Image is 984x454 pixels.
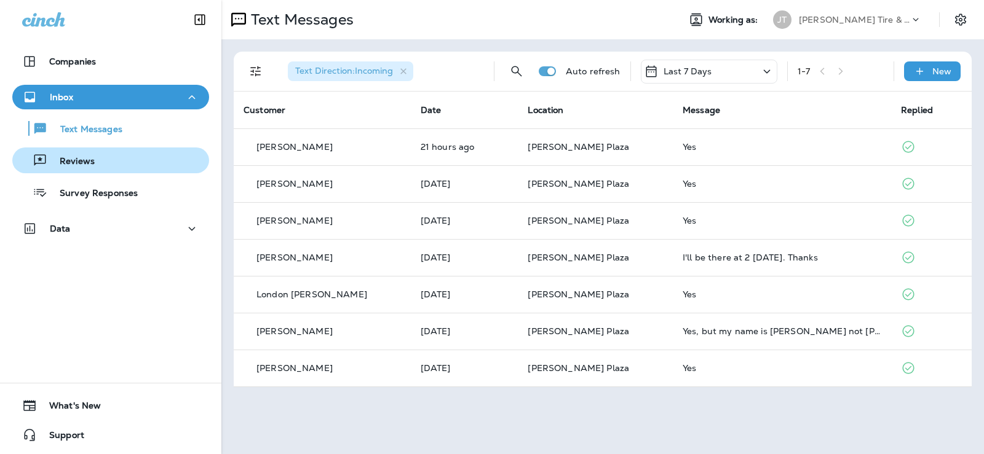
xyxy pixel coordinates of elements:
p: Companies [49,57,96,66]
span: [PERSON_NAME] Plaza [528,289,629,300]
div: Yes [683,216,881,225]
button: Data [12,216,209,241]
p: [PERSON_NAME] [256,179,333,189]
span: [PERSON_NAME] Plaza [528,215,629,226]
span: Location [528,104,563,115]
p: [PERSON_NAME] Tire & Auto [799,15,910,25]
div: Yes [683,179,881,189]
button: Filters [244,59,268,84]
button: Support [12,423,209,447]
button: What's New [12,393,209,418]
p: [PERSON_NAME] [256,252,333,262]
p: Sep 8, 2025 09:02 AM [421,142,509,152]
button: Text Messages [12,115,209,141]
span: Support [37,430,84,445]
div: Yes [683,363,881,373]
p: [PERSON_NAME] [256,216,333,225]
p: Last 7 Days [664,66,712,76]
span: [PERSON_NAME] Plaza [528,362,629,374]
p: Sep 4, 2025 09:05 AM [421,289,509,299]
div: I'll be there at 2 tomorrow. Thanks [683,252,881,262]
button: Survey Responses [12,179,209,205]
span: [PERSON_NAME] Plaza [528,252,629,263]
span: Replied [901,104,933,115]
span: [PERSON_NAME] Plaza [528,326,629,337]
span: [PERSON_NAME] Plaza [528,141,629,152]
p: Inbox [50,92,73,102]
p: [PERSON_NAME] [256,326,333,336]
p: Sep 3, 2025 09:05 AM [421,326,509,336]
p: New [932,66,951,76]
span: Working as: [708,15,761,25]
p: [PERSON_NAME] [256,363,333,373]
div: 1 - 7 [798,66,810,76]
p: Auto refresh [566,66,621,76]
p: Sep 7, 2025 09:27 AM [421,179,509,189]
button: Reviews [12,147,209,173]
div: Yes [683,289,881,299]
p: Data [50,224,71,233]
button: Search Messages [504,59,529,84]
span: What's New [37,401,101,415]
p: [PERSON_NAME] [256,142,333,152]
div: Yes, but my name is Allison not Douglas [683,326,881,336]
p: Text Messages [246,10,354,29]
p: Reviews [47,156,95,168]
span: [PERSON_NAME] Plaza [528,178,629,189]
p: Sep 2, 2025 09:48 AM [421,363,509,373]
div: Text Direction:Incoming [288,61,413,81]
p: Text Messages [48,124,122,136]
button: Collapse Sidebar [183,7,217,32]
p: Sep 4, 2025 04:35 PM [421,252,509,262]
p: Survey Responses [47,188,138,200]
button: Settings [950,9,972,31]
p: Sep 7, 2025 09:01 AM [421,216,509,225]
button: Companies [12,49,209,74]
span: Text Direction : Incoming [295,65,393,76]
div: Yes [683,142,881,152]
span: Message [683,104,720,115]
button: Inbox [12,85,209,109]
p: London [PERSON_NAME] [256,289,367,299]
span: Date [421,104,442,115]
span: Customer [244,104,285,115]
div: JT [773,10,792,29]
